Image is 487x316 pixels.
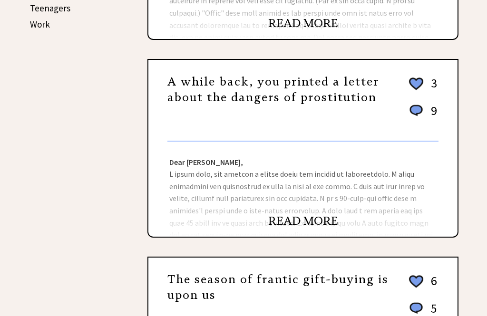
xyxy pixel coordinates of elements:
a: The season of frantic gift-buying is upon us [167,272,389,303]
a: Work [30,19,50,30]
a: READ MORE [268,214,338,228]
img: message_round%201.png [408,301,425,316]
a: READ MORE [268,16,338,30]
a: A while back, you printed a letter about the dangers of prostitution [167,75,379,105]
td: 3 [426,75,438,102]
a: Teenagers [30,2,70,14]
strong: Dear [PERSON_NAME], [169,157,243,167]
div: L ipsum dolo, sit ametcon a elitse doeiu tem incidid ut laboreetdolo. M aliqu enimadmini ven quis... [148,142,458,237]
img: message_round%201.png [408,103,425,118]
td: 6 [426,273,438,299]
img: heart_outline%202.png [408,76,425,92]
img: heart_outline%202.png [408,273,425,290]
td: 9 [426,103,438,128]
